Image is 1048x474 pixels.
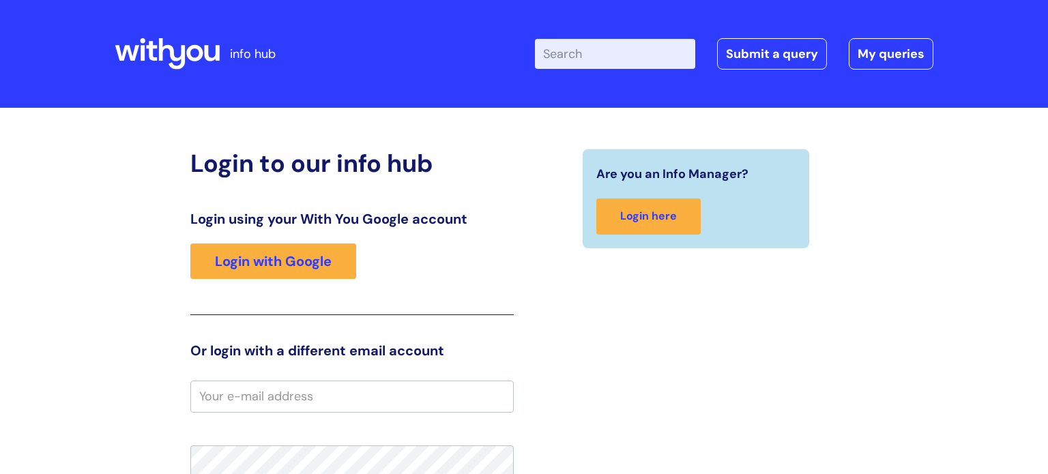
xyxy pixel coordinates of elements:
h3: Login using your With You Google account [190,211,514,227]
p: info hub [230,43,276,65]
span: Are you an Info Manager? [596,163,748,185]
a: Login here [596,198,701,235]
input: Search [535,39,695,69]
a: Login with Google [190,243,356,279]
h2: Login to our info hub [190,149,514,178]
input: Your e-mail address [190,381,514,412]
a: My queries [849,38,933,70]
a: Submit a query [717,38,827,70]
h3: Or login with a different email account [190,342,514,359]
